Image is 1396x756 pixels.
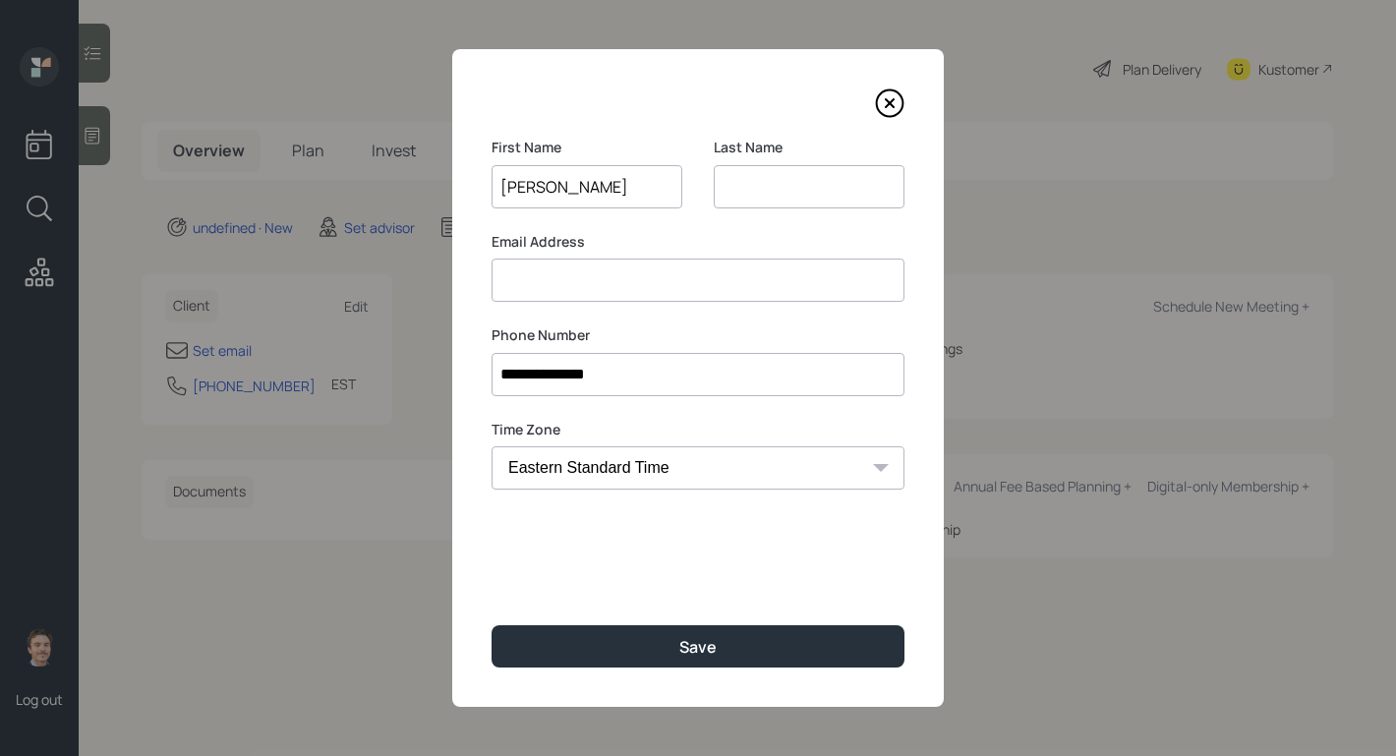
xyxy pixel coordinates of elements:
[714,138,904,157] label: Last Name
[492,138,682,157] label: First Name
[492,420,904,439] label: Time Zone
[492,232,904,252] label: Email Address
[492,625,904,668] button: Save
[492,325,904,345] label: Phone Number
[679,636,717,658] div: Save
